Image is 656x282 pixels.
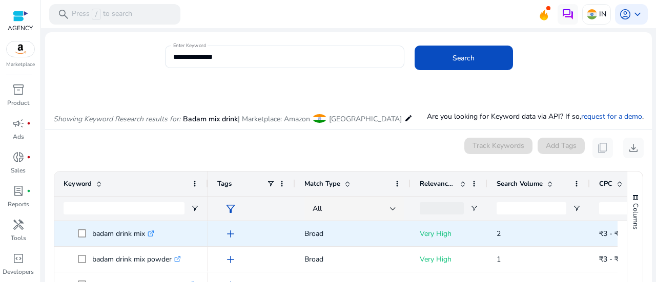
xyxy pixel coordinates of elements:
img: in.svg [587,9,597,19]
p: badam drink mix powder [92,249,181,270]
p: Broad [304,223,401,244]
span: add [224,228,237,240]
p: Broad [304,249,401,270]
input: Keyword Filter Input [64,202,184,214]
button: Search [415,46,513,70]
span: Search [453,53,475,63]
span: ₹3 - ₹6 [599,229,623,238]
span: Tags [217,179,232,188]
p: Ads [13,132,24,141]
span: fiber_manual_record [27,189,31,193]
mat-label: Enter Keyword [173,42,206,49]
span: Columns [631,203,640,229]
button: Open Filter Menu [191,204,199,212]
mat-icon: edit [404,112,413,124]
span: inventory_2 [12,83,25,96]
span: download [627,142,640,154]
p: Tools [11,233,26,243]
p: Press to search [72,9,132,20]
span: add [224,253,237,266]
span: campaign [12,117,25,129]
span: filter_alt [224,203,237,215]
span: / [92,9,101,20]
span: handyman [12,219,25,231]
span: code_blocks [12,252,25,265]
span: 1 [497,254,501,264]
span: Relevance Score [420,179,456,188]
button: Open Filter Menu [470,204,478,212]
p: Reports [8,200,29,209]
span: | Marketplace: Amazon [238,114,310,124]
span: lab_profile [12,185,25,197]
span: [GEOGRAPHIC_DATA] [329,114,402,124]
p: Marketplace [6,61,35,69]
span: fiber_manual_record [27,155,31,159]
button: download [623,138,644,158]
p: IN [599,5,606,23]
p: Sales [11,166,26,175]
span: Match Type [304,179,340,188]
span: ₹3 - ₹6 [599,254,623,264]
span: CPC [599,179,612,188]
p: Very High [420,249,478,270]
i: Showing Keyword Research results for: [53,114,180,124]
span: keyboard_arrow_down [631,8,644,20]
img: amazon.svg [7,41,34,57]
span: fiber_manual_record [27,121,31,125]
button: Open Filter Menu [572,204,581,212]
span: All [313,204,322,213]
p: badam drink mix [92,223,154,244]
span: Badam mix drink [183,114,238,124]
p: Developers [3,267,34,276]
span: search [57,8,70,20]
p: Very High [420,223,478,244]
p: AGENCY [8,24,33,33]
p: Are you looking for Keyword data via API? If so, . [427,111,644,122]
a: request for a demo [581,112,642,121]
span: donut_small [12,151,25,163]
p: Product [7,98,29,107]
span: account_circle [619,8,631,20]
span: Keyword [64,179,92,188]
input: Search Volume Filter Input [497,202,566,214]
span: Search Volume [497,179,543,188]
span: 2 [497,229,501,238]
